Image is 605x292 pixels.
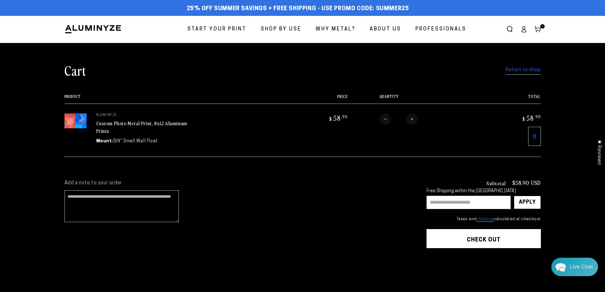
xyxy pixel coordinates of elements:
sup: .90 [341,114,348,119]
span: Why Metal? [316,25,355,34]
p: aluminyze [96,113,192,117]
a: Custom Photo Metal Print, 8x12 Aluminum Prints [96,119,187,135]
span: Professionals [415,25,466,34]
a: About Us [365,21,406,38]
h1: Cart [64,62,86,78]
span: 25% off Summer Savings + Free Shipping - Use Promo Code: SUMMER25 [187,5,409,12]
div: Free Shipping within the [GEOGRAPHIC_DATA] [427,189,541,194]
bdi: 58 [328,113,348,122]
dt: Mount: [96,138,113,145]
sup: .90 [534,114,541,119]
a: Professionals [411,21,471,38]
span: Start Your Print [187,25,246,34]
div: Click to open Judge.me floating reviews tab [593,134,605,170]
span: 1 [541,24,543,29]
img: Aluminyze [64,24,122,34]
a: shipping [476,217,493,222]
a: Shop By Use [256,21,306,38]
a: Why Metal? [311,21,360,38]
label: Add a note to your order [64,180,414,187]
a: Start Your Print [183,21,251,38]
input: Quantity for Custom Photo Metal Print, 8x12 Aluminum Prints [391,113,406,125]
p: $58.90 USD [512,180,541,186]
div: Apply [519,196,536,209]
small: Taxes and calculated at checkout [427,216,541,222]
img: 8"x12" Rectangle White Glossy Aluminyzed Photo [64,113,87,128]
bdi: 58 [521,113,541,122]
button: Check out [427,229,541,248]
span: About Us [370,25,401,34]
th: Price [291,94,348,104]
th: Quantity [348,94,484,104]
span: $ [329,116,332,122]
summary: Search our site [503,22,517,36]
span: Shop By Use [261,25,301,34]
span: $ [522,116,525,122]
dd: 3/4" Small Wall Float [113,138,158,145]
th: Total [484,94,541,104]
iframe: PayPal-paypal [427,261,541,275]
h3: Subtotal [486,180,506,186]
div: Chat widget toggle [551,258,598,276]
th: Product [64,94,292,104]
a: Return to shop [506,65,541,75]
div: Contact Us Directly [570,258,593,276]
a: Remove 8"x12" Rectangle White Glossy Aluminyzed Photo [528,127,541,146]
